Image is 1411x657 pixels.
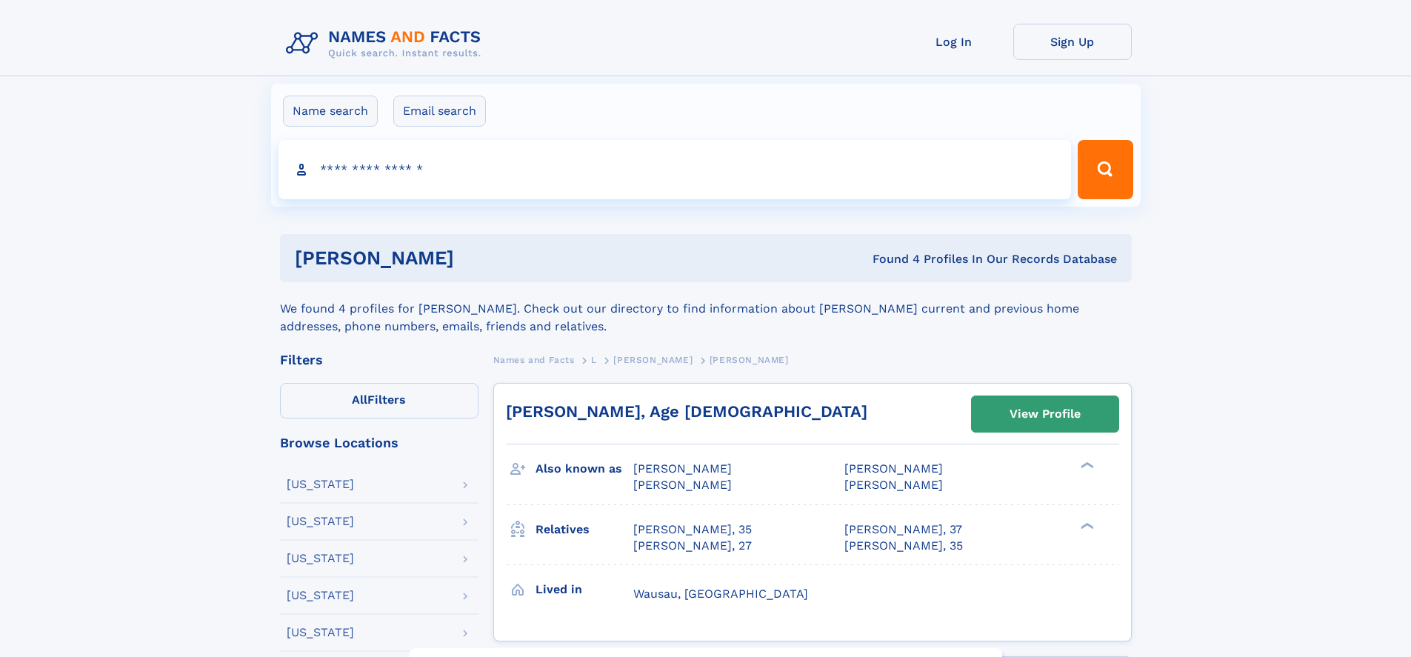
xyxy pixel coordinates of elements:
div: [US_STATE] [287,553,354,564]
a: [PERSON_NAME], 27 [633,538,752,554]
label: Name search [283,96,378,127]
button: Search Button [1078,140,1133,199]
span: [PERSON_NAME] [844,478,943,492]
div: ❯ [1077,521,1095,530]
a: Log In [895,24,1013,60]
a: [PERSON_NAME] [613,350,693,369]
a: [PERSON_NAME], Age [DEMOGRAPHIC_DATA] [506,402,867,421]
h3: Lived in [536,577,633,602]
a: [PERSON_NAME], 35 [633,521,752,538]
span: L [591,355,597,365]
a: [PERSON_NAME], 37 [844,521,962,538]
a: L [591,350,597,369]
span: [PERSON_NAME] [633,461,732,476]
div: Browse Locations [280,436,478,450]
h3: Relatives [536,517,633,542]
span: All [352,393,367,407]
label: Filters [280,383,478,418]
span: [PERSON_NAME] [710,355,789,365]
div: ❯ [1077,461,1095,470]
div: [US_STATE] [287,478,354,490]
a: View Profile [972,396,1118,432]
a: Names and Facts [493,350,575,369]
h1: [PERSON_NAME] [295,249,664,267]
img: Logo Names and Facts [280,24,493,64]
span: Wausau, [GEOGRAPHIC_DATA] [633,587,808,601]
div: Filters [280,353,478,367]
div: [US_STATE] [287,627,354,638]
span: [PERSON_NAME] [633,478,732,492]
h3: Also known as [536,456,633,481]
label: Email search [393,96,486,127]
div: Found 4 Profiles In Our Records Database [663,251,1117,267]
div: [US_STATE] [287,590,354,601]
input: search input [278,140,1072,199]
div: View Profile [1010,397,1081,431]
span: [PERSON_NAME] [613,355,693,365]
div: We found 4 profiles for [PERSON_NAME]. Check out our directory to find information about [PERSON_... [280,282,1132,336]
a: Sign Up [1013,24,1132,60]
div: [US_STATE] [287,516,354,527]
a: [PERSON_NAME], 35 [844,538,963,554]
span: [PERSON_NAME] [844,461,943,476]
